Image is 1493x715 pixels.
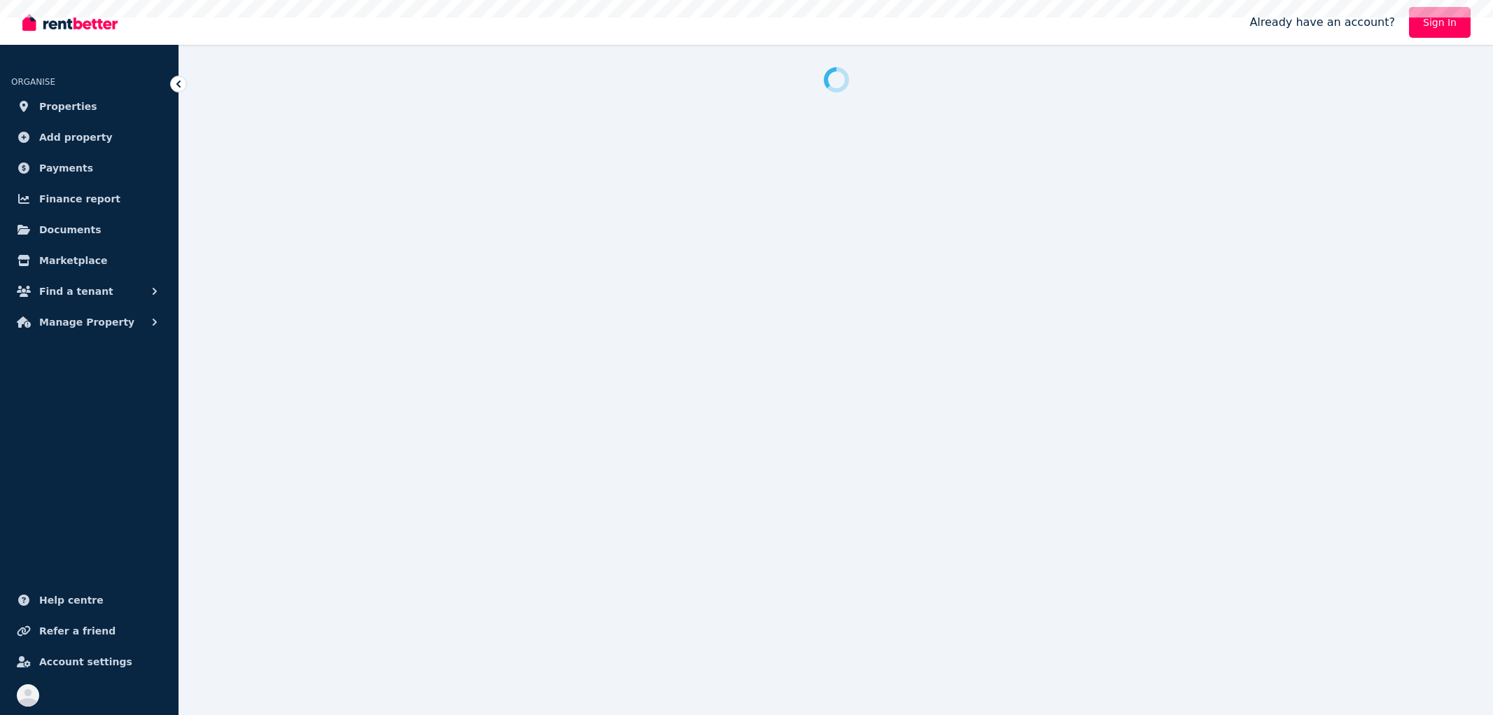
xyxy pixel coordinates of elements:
a: Properties [11,92,167,120]
a: Finance report [11,185,167,213]
button: Manage Property [11,308,167,336]
a: Account settings [11,648,167,676]
span: Payments [39,160,93,176]
img: RentBetter [22,12,118,33]
a: Help centre [11,586,167,614]
span: Refer a friend [39,623,115,639]
a: Refer a friend [11,617,167,645]
span: Already have an account? [1249,14,1395,31]
a: Sign In [1409,7,1471,38]
span: Find a tenant [39,283,113,300]
span: Marketplace [39,252,107,269]
span: Add property [39,129,113,146]
span: Documents [39,221,101,238]
span: Properties [39,98,97,115]
a: Marketplace [11,247,167,275]
a: Payments [11,154,167,182]
span: Account settings [39,653,132,670]
span: ORGANISE [11,77,55,87]
span: Help centre [39,592,104,609]
a: Documents [11,216,167,244]
button: Find a tenant [11,277,167,305]
span: Manage Property [39,314,134,331]
span: Finance report [39,190,120,207]
a: Add property [11,123,167,151]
